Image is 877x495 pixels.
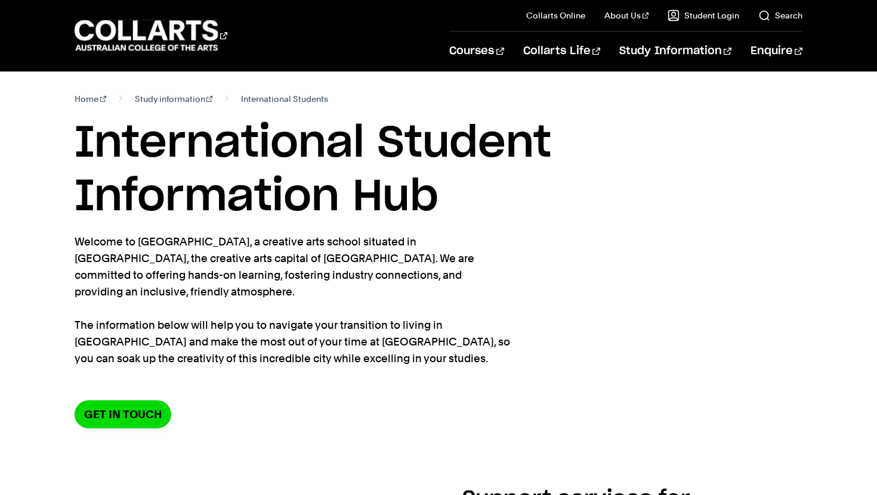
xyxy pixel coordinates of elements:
a: Home [75,91,106,107]
div: Go to homepage [75,18,227,52]
h1: International Student Information Hub [75,117,802,224]
a: Collarts Online [526,10,585,21]
a: About Us [604,10,649,21]
a: Search [758,10,802,21]
a: Enquire [751,32,802,71]
a: Courses [449,32,504,71]
a: Study Information [619,32,731,71]
a: Study information [135,91,213,107]
a: Student Login [668,10,739,21]
span: International Students [241,91,328,107]
a: Get in Touch [75,400,171,428]
a: Collarts Life [523,32,600,71]
p: Welcome to [GEOGRAPHIC_DATA], a creative arts school situated in [GEOGRAPHIC_DATA], the creative ... [75,234,510,367]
